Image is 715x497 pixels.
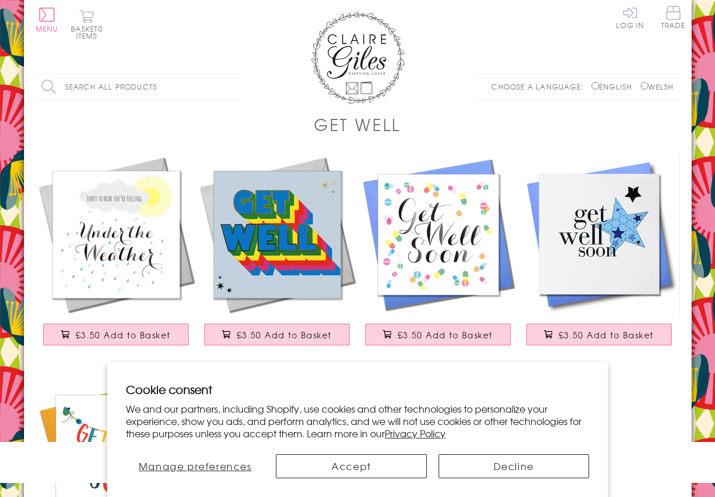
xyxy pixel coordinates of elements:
a: Trade [661,6,686,31]
h1: Get Well [314,112,401,136]
button: £3.50 Add to Basket [365,324,511,345]
p: We and our partners, including Shopify, use cookies and other technologies to personalize your ex... [126,403,589,439]
a: Get Well Card, Pills, Get Well Soon £3.50 Add to Basket [358,154,519,357]
button: £3.50 Add to Basket [43,324,189,345]
button: Decline [439,454,589,478]
span: 0 items [76,23,103,41]
input: Search all products [36,74,241,100]
button: £3.50 Add to Basket [526,324,672,345]
a: Get Well Card, Blue Star, Get Well Soon, Embellished with a shiny padded star £3.50 Add to Basket [519,154,680,357]
img: Claire Giles Greetings Cards [311,12,405,104]
h2: Cookie consent [126,381,589,397]
label: English [591,81,638,92]
button: Menu [36,8,59,32]
img: Get Well Card, Pills, Get Well Soon [358,154,519,315]
p: Choose a language: [491,81,589,92]
input: English [591,82,599,90]
button: £3.50 Add to Basket [204,324,350,345]
label: Welsh [641,81,674,92]
span: £3.50 Add to Basket [398,329,493,341]
a: Log In [616,6,644,29]
button: Manage preferences [126,454,264,478]
span: £3.50 Add to Basket [237,329,332,341]
span: £3.50 Add to Basket [559,329,654,341]
span: Menu [36,23,59,34]
span: £3.50 Add to Basket [76,329,171,341]
button: Basket0 items [71,9,103,39]
input: Search [229,74,241,100]
span: Manage preferences [139,459,252,473]
button: Accept [276,454,426,478]
img: Get Well Card, Blue Star, Get Well Soon, Embellished with a shiny padded star [519,154,680,315]
a: Get Well Card, Sunshine and Clouds, Sorry to hear you're Under the Weather £3.50 Add to Basket [36,154,197,357]
span: Trade [661,6,686,29]
img: Get Well Card, Rainbow block letters and stars, with gold foil [197,154,358,315]
a: Get Well Card, Rainbow block letters and stars, with gold foil £3.50 Add to Basket [197,154,358,357]
a: Privacy Policy [385,426,446,440]
input: Welsh [641,82,648,90]
img: Get Well Card, Sunshine and Clouds, Sorry to hear you're Under the Weather [36,154,197,315]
